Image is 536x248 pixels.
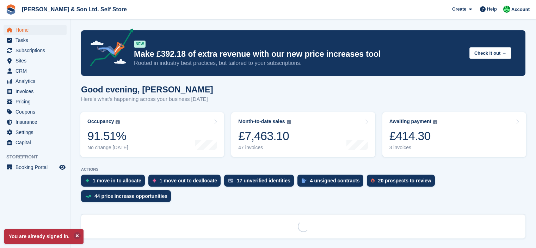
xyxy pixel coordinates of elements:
a: menu [4,66,67,76]
a: Awaiting payment £414.30 3 invoices [382,112,526,157]
div: 1 move in to allocate [93,178,141,183]
div: Awaiting payment [389,119,432,125]
span: Booking Portal [16,162,58,172]
a: [PERSON_NAME] & Son Ltd. Self Store [19,4,130,15]
div: 17 unverified identities [237,178,290,183]
a: 1 move in to allocate [81,175,148,190]
h1: Good evening, [PERSON_NAME] [81,85,213,94]
span: Sites [16,56,58,66]
p: Make £392.18 of extra revenue with our new price increases tool [134,49,464,59]
a: Preview store [58,163,67,171]
p: You are already signed in. [4,229,84,244]
img: move_ins_to_allocate_icon-fdf77a2bb77ea45bf5b3d319d69a93e2d87916cf1d5bf7949dd705db3b84f3ca.svg [85,179,89,183]
a: 1 move out to deallocate [148,175,224,190]
a: menu [4,162,67,172]
a: menu [4,107,67,117]
span: Coupons [16,107,58,117]
a: 4 unsigned contracts [297,175,367,190]
span: Insurance [16,117,58,127]
a: menu [4,127,67,137]
div: 44 price increase opportunities [94,193,167,199]
span: Account [511,6,530,13]
img: prospect-51fa495bee0391a8d652442698ab0144808aea92771e9ea1ae160a38d050c398.svg [371,179,375,183]
span: Home [16,25,58,35]
div: £7,463.10 [238,129,291,143]
span: Subscriptions [16,46,58,55]
a: menu [4,25,67,35]
img: icon-info-grey-7440780725fd019a000dd9b08b2336e03edf1995a4989e88bcd33f0948082b44.svg [433,120,437,124]
div: No change [DATE] [87,145,128,151]
span: Tasks [16,35,58,45]
a: menu [4,76,67,86]
span: Storefront [6,153,70,161]
div: 91.51% [87,129,128,143]
a: menu [4,35,67,45]
div: Month-to-date sales [238,119,285,125]
div: £414.30 [389,129,438,143]
div: Occupancy [87,119,114,125]
span: Pricing [16,97,58,107]
span: Analytics [16,76,58,86]
img: icon-info-grey-7440780725fd019a000dd9b08b2336e03edf1995a4989e88bcd33f0948082b44.svg [116,120,120,124]
p: ACTIONS [81,167,525,172]
img: icon-info-grey-7440780725fd019a000dd9b08b2336e03edf1995a4989e88bcd33f0948082b44.svg [287,120,291,124]
a: 17 unverified identities [224,175,297,190]
p: Rooted in industry best practices, but tailored to your subscriptions. [134,59,464,67]
img: verify_identity-adf6edd0f0f0b5bbfe63781bf79b02c33cf7c696d77639b501bdc392416b5a36.svg [228,179,233,183]
img: Kelly Lowe [503,6,510,13]
a: Occupancy 91.51% No change [DATE] [80,112,224,157]
a: menu [4,138,67,147]
a: 20 prospects to review [367,175,438,190]
div: 3 invoices [389,145,438,151]
img: price-adjustments-announcement-icon-8257ccfd72463d97f412b2fc003d46551f7dbcb40ab6d574587a9cd5c0d94... [84,29,134,69]
span: Settings [16,127,58,137]
img: move_outs_to_deallocate_icon-f764333ba52eb49d3ac5e1228854f67142a1ed5810a6f6cc68b1a99e826820c5.svg [153,179,156,183]
div: NEW [134,41,146,48]
a: Month-to-date sales £7,463.10 47 invoices [231,112,375,157]
div: 4 unsigned contracts [310,178,360,183]
img: stora-icon-8386f47178a22dfd0bd8f6a31ec36ba5ce8667c1dd55bd0f319d3a0aa187defe.svg [6,4,16,15]
a: 44 price increase opportunities [81,190,174,206]
a: menu [4,86,67,96]
span: Create [452,6,466,13]
div: 20 prospects to review [378,178,431,183]
a: menu [4,97,67,107]
span: Invoices [16,86,58,96]
div: 47 invoices [238,145,291,151]
div: 1 move out to deallocate [160,178,217,183]
img: contract_signature_icon-13c848040528278c33f63329250d36e43548de30e8caae1d1a13099fd9432cc5.svg [302,179,307,183]
button: Check it out → [469,47,511,59]
a: menu [4,56,67,66]
span: CRM [16,66,58,76]
p: Here's what's happening across your business [DATE] [81,95,213,103]
a: menu [4,117,67,127]
span: Capital [16,138,58,147]
span: Help [487,6,497,13]
a: menu [4,46,67,55]
img: price_increase_opportunities-93ffe204e8149a01c8c9dc8f82e8f89637d9d84a8eef4429ea346261dce0b2c0.svg [85,195,91,198]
